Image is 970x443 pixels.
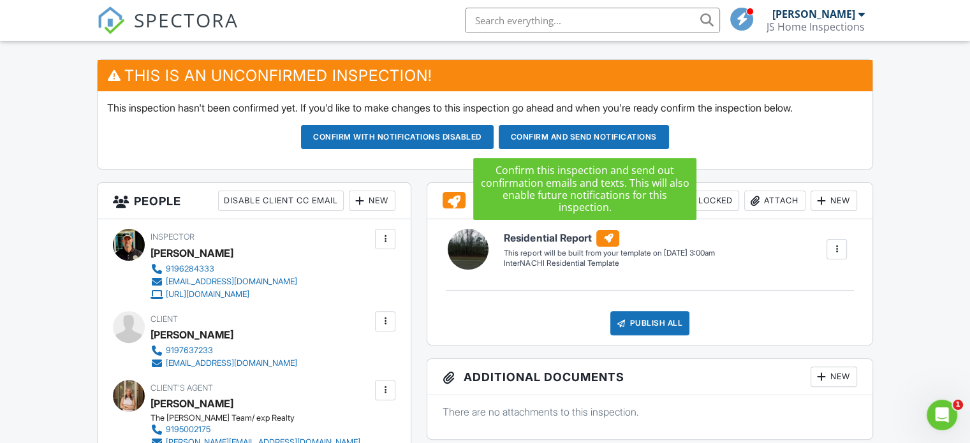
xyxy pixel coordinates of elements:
span: 1 [953,400,963,410]
span: SPECTORA [134,6,239,33]
a: 9196284333 [151,263,297,275]
span: Client [151,314,178,324]
a: [EMAIL_ADDRESS][DOMAIN_NAME] [151,275,297,288]
div: 9196284333 [166,264,214,274]
div: [PERSON_NAME] [151,243,233,263]
div: New [349,191,395,211]
div: 9195002175 [166,425,210,435]
div: InterNACHI Residential Template [504,258,714,269]
div: New [811,367,857,387]
a: 9195002175 [151,423,360,436]
h3: This is an Unconfirmed Inspection! [98,60,872,91]
img: The Best Home Inspection Software - Spectora [97,6,125,34]
div: The [PERSON_NAME] Team/ exp Realty [151,413,371,423]
div: JS Home Inspections [767,20,865,33]
span: Client's Agent [151,383,213,393]
div: Disable Client CC Email [218,191,344,211]
h3: Additional Documents [427,359,872,395]
span: Inspector [151,232,195,242]
button: Confirm with notifications disabled [301,125,494,149]
div: [EMAIL_ADDRESS][DOMAIN_NAME] [166,277,297,287]
div: Locked [679,191,739,211]
div: [URL][DOMAIN_NAME] [166,289,249,300]
iframe: Intercom live chat [927,400,957,430]
div: Attach [744,191,805,211]
div: This report will be built from your template on [DATE] 3:00am [504,248,714,258]
div: [EMAIL_ADDRESS][DOMAIN_NAME] [166,358,297,368]
div: New [811,191,857,211]
a: SPECTORA [97,17,239,44]
h3: Reports [427,183,872,219]
a: [PERSON_NAME] [151,394,233,413]
div: [PERSON_NAME] [151,325,233,344]
a: [URL][DOMAIN_NAME] [151,288,297,301]
div: Publish All [610,311,690,335]
p: This inspection hasn't been confirmed yet. If you'd like to make changes to this inspection go ah... [107,101,863,115]
h6: Residential Report [504,230,714,247]
a: 9197637233 [151,344,297,357]
h3: People [98,183,411,219]
button: Confirm and send notifications [499,125,669,149]
div: [PERSON_NAME] [772,8,855,20]
p: There are no attachments to this inspection. [443,405,857,419]
input: Search everything... [465,8,720,33]
a: [EMAIL_ADDRESS][DOMAIN_NAME] [151,357,297,370]
div: 9197637233 [166,345,213,356]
